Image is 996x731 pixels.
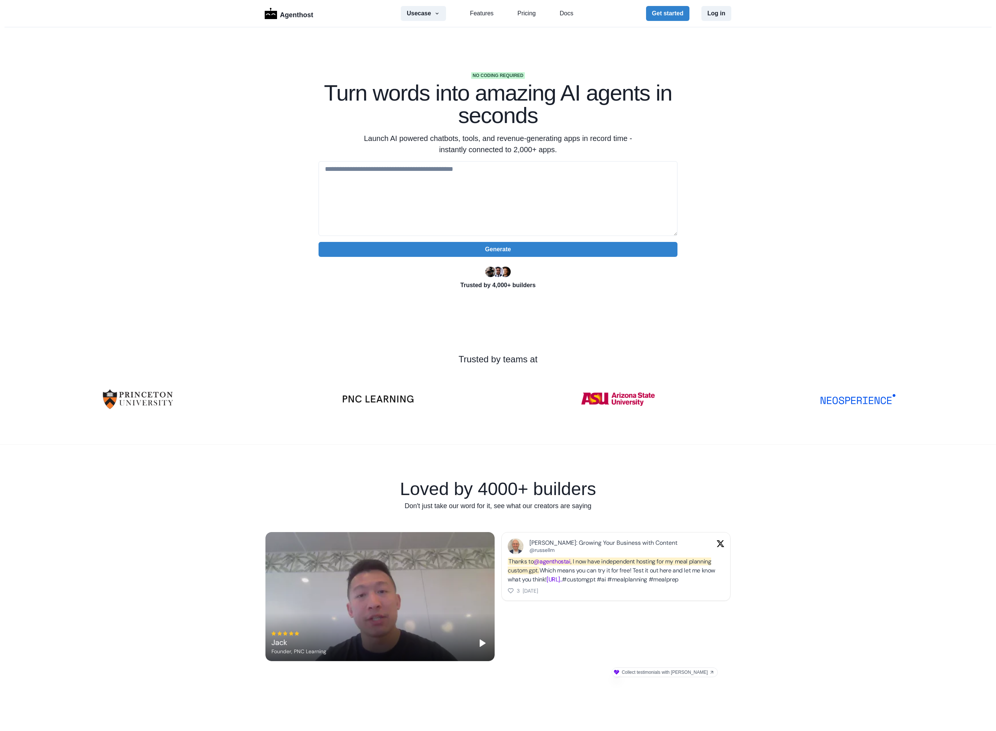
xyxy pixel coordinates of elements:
button: Log in [701,6,731,21]
button: Generate [319,242,677,257]
img: University-of-Princeton-Logo.png [101,378,175,420]
img: NSP_Logo_Blue.svg [821,394,895,404]
span: No coding required [471,72,525,79]
img: PNC-LEARNING-Logo-v2.1.webp [341,395,415,403]
p: Trusted by teams at [24,353,972,366]
p: Agenthost [280,7,313,20]
p: Trusted by 4,000+ builders [319,281,677,290]
a: Docs [560,9,573,18]
h1: Turn words into amazing AI agents in seconds [319,82,677,127]
img: ASU-Logo.png [581,378,655,420]
p: Don't just take our word for it, see what our creators are saying [265,501,731,511]
img: Segun Adebayo [493,267,503,277]
a: Pricing [517,9,536,18]
h1: Loved by 4000+ builders [265,480,731,498]
button: Usecase [401,6,446,21]
a: Features [470,9,494,18]
img: Ryan Florence [485,267,496,277]
img: Kent Dodds [500,267,511,277]
a: LogoAgenthost [265,7,313,20]
button: Get started [646,6,689,21]
img: Logo [265,8,277,19]
p: Launch AI powered chatbots, tools, and revenue-generating apps in record time - instantly connect... [354,133,642,155]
